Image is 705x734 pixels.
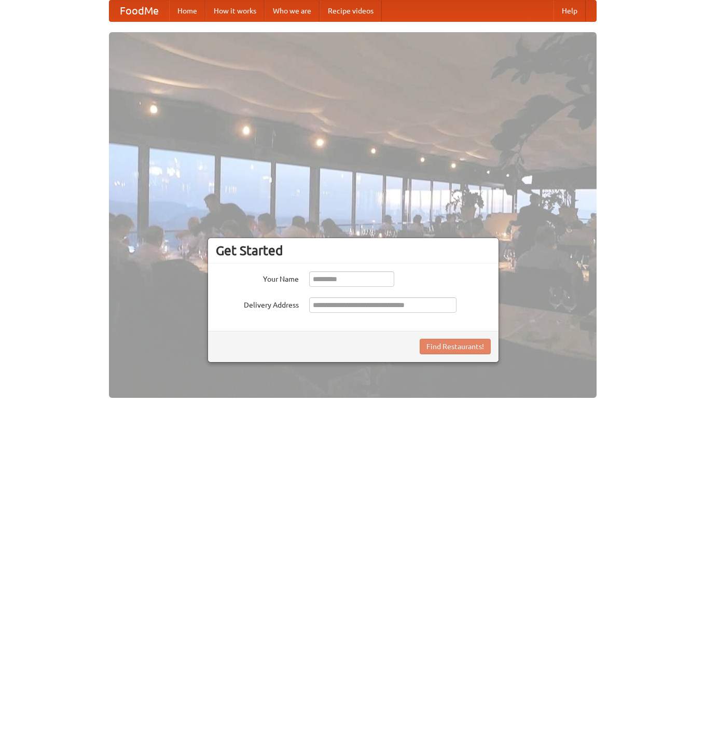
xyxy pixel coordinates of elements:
[554,1,586,21] a: Help
[265,1,320,21] a: Who we are
[216,297,299,310] label: Delivery Address
[320,1,382,21] a: Recipe videos
[216,271,299,284] label: Your Name
[216,243,491,258] h3: Get Started
[109,1,169,21] a: FoodMe
[205,1,265,21] a: How it works
[169,1,205,21] a: Home
[420,339,491,354] button: Find Restaurants!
